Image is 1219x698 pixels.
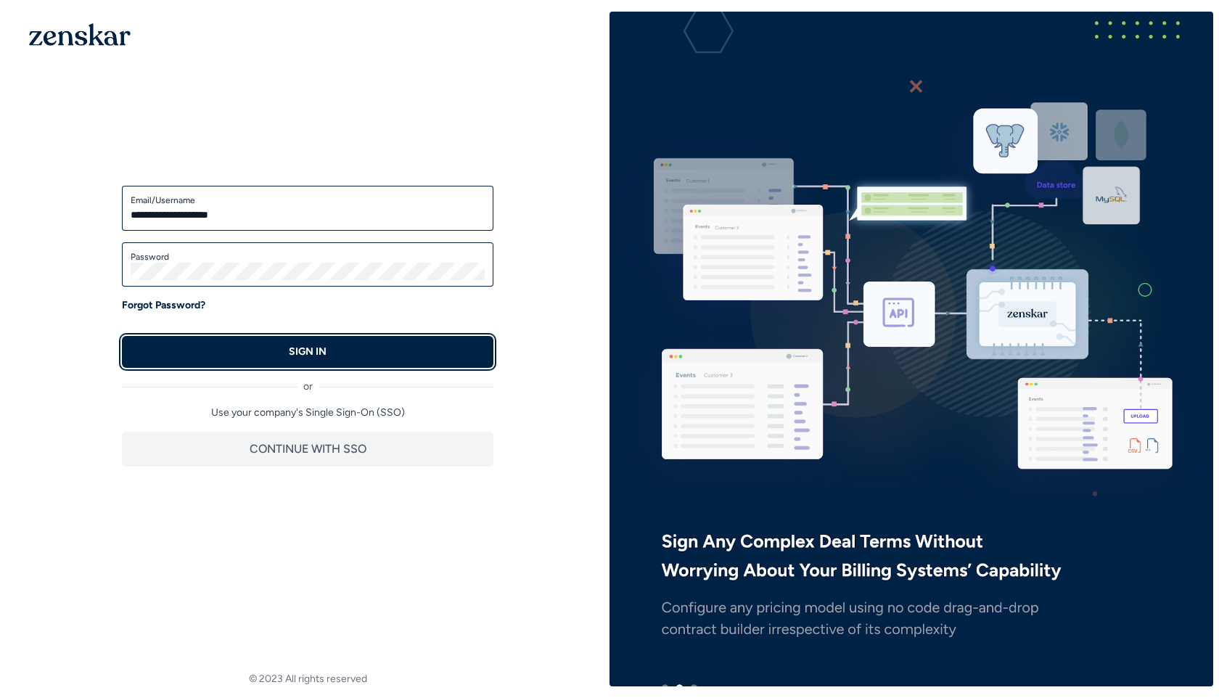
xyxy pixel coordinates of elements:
p: SIGN IN [289,345,327,359]
label: Password [131,251,485,263]
button: CONTINUE WITH SSO [122,432,493,467]
button: SIGN IN [122,336,493,368]
img: 1OGAJ2xQqyY4LXKgY66KYq0eOWRCkrZdAb3gUhuVAqdWPZE9SRJmCz+oDMSn4zDLXe31Ii730ItAGKgCKgCCgCikA4Av8PJUP... [29,23,131,46]
div: or [122,368,493,394]
footer: © 2023 All rights reserved [6,672,609,686]
a: Forgot Password? [122,298,205,313]
label: Email/Username [131,194,485,206]
p: Use your company's Single Sign-On (SSO) [122,406,493,420]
